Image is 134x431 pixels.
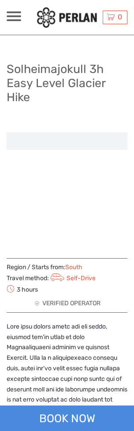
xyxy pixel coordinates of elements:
h1: Solheimajokull 3h Easy Level Glacier Hike [7,62,127,104]
span: Verified Operator [42,299,100,308]
a: South [65,263,82,271]
span: 3 hours [7,283,38,295]
span: Region / Starts from: [7,263,82,272]
img: verified_operator_grey_128.png [34,300,40,307]
img: 288-6a22670a-0f57-43d8-a107-52fbc9b92f2c_logo_small.jpg [37,7,97,27]
span: Travel method: [7,272,96,283]
span: 0 [116,13,123,21]
a: Self-Drive [49,274,96,282]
